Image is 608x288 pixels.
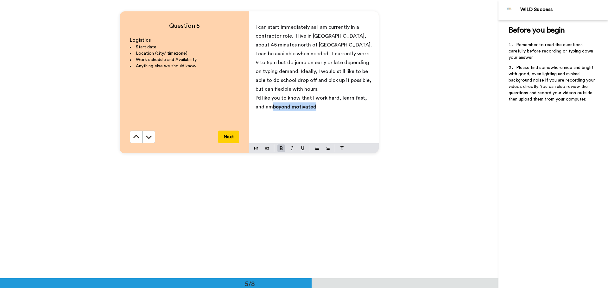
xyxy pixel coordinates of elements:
img: numbered-block.svg [326,146,330,151]
img: heading-two-block.svg [265,146,269,151]
span: I can start immediately as I am currently in a contractor role. I live in [GEOGRAPHIC_DATA], abou... [256,25,374,92]
span: Before you begin [509,27,565,34]
div: 5/8 [235,279,265,288]
img: italic-mark.svg [291,146,293,150]
img: Profile Image [502,3,517,18]
img: heading-one-block.svg [254,146,258,151]
span: Location (city/ timezone) [136,51,187,56]
span: Logistics [130,38,151,43]
h4: Question 5 [130,21,239,30]
span: I'd like you to know that I work hard, learn fast, and am [256,95,368,109]
span: Work schedule and Availability [136,58,197,62]
img: bulleted-block.svg [315,146,319,151]
img: underline-mark.svg [301,146,305,150]
span: ! [316,104,318,109]
span: beyond motivated [273,104,316,109]
img: clear-format.svg [340,146,344,150]
button: Next [218,131,239,143]
span: Start date [136,45,156,49]
span: Remember to read the questions carefully before recording or typing down your answer. [509,43,594,60]
span: Anything else we should know [136,64,196,68]
img: bold-mark.svg [280,146,283,150]
div: WILD Success [520,7,608,13]
span: Please find somewhere nice and bright with good, even lighting and minimal background noise if yo... [509,65,596,101]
